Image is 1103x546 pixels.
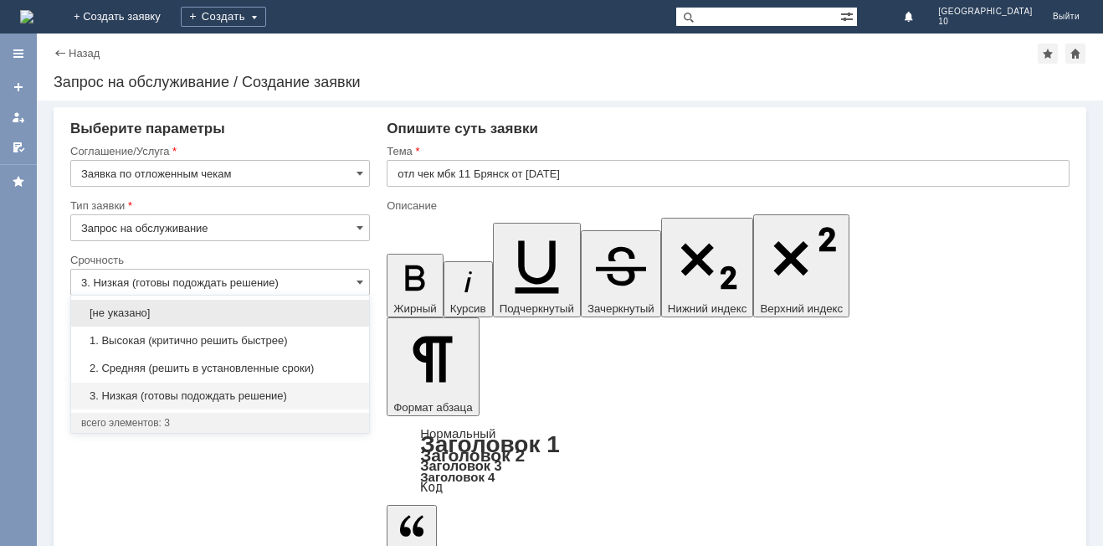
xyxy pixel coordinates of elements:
a: Мои заявки [5,104,32,131]
span: 10 [938,17,1033,27]
div: Сделать домашней страницей [1065,44,1085,64]
a: Код [420,480,443,495]
div: отл чек мбк 11 Брянск от [DATE] [7,7,244,20]
span: [не указано] [81,306,359,320]
a: Нормальный [420,426,495,440]
span: Подчеркнутый [500,302,574,315]
button: Курсив [444,261,493,317]
div: Добавить в избранное [1038,44,1058,64]
div: всего элементов: 3 [81,416,359,430]
span: Расширенный поиск [840,8,857,23]
a: Мои согласования [5,134,32,161]
span: [GEOGRAPHIC_DATA] [938,7,1033,17]
a: Заголовок 2 [420,446,525,465]
a: Перейти на домашнюю страницу [20,10,33,23]
a: Заголовок 1 [420,431,560,457]
button: Жирный [387,254,444,317]
span: Выберите параметры [70,121,225,136]
a: Заголовок 3 [420,458,501,473]
button: Подчеркнутый [493,223,581,317]
span: Курсив [450,302,486,315]
span: Зачеркнутый [587,302,654,315]
span: Формат абзаца [393,401,472,414]
div: Формат абзаца [387,428,1070,493]
button: Зачеркнутый [581,230,661,317]
a: Заголовок 4 [420,470,495,484]
span: Верхний индекс [760,302,843,315]
div: Тип заявки [70,200,367,211]
button: Формат абзаца [387,317,479,416]
div: Соглашение/Услуга [70,146,367,157]
button: Нижний индекс [661,218,754,317]
div: Срочность [70,255,367,265]
div: Создать [181,7,266,27]
div: Тема [387,146,1066,157]
span: Опишите суть заявки [387,121,538,136]
a: Назад [69,47,100,59]
img: logo [20,10,33,23]
div: Описание [387,200,1066,211]
span: 3. Низкая (готовы подождать решение) [81,389,359,403]
span: 2. Средняя (решить в установленные сроки) [81,362,359,375]
div: СПК [PERSON_NAME] Прошу удалить отл чек [7,20,244,47]
span: Жирный [393,302,437,315]
div: Запрос на обслуживание / Создание заявки [54,74,1086,90]
span: Нижний индекс [668,302,747,315]
a: Создать заявку [5,74,32,100]
span: 1. Высокая (критично решить быстрее) [81,334,359,348]
button: Верхний индекс [753,214,849,317]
